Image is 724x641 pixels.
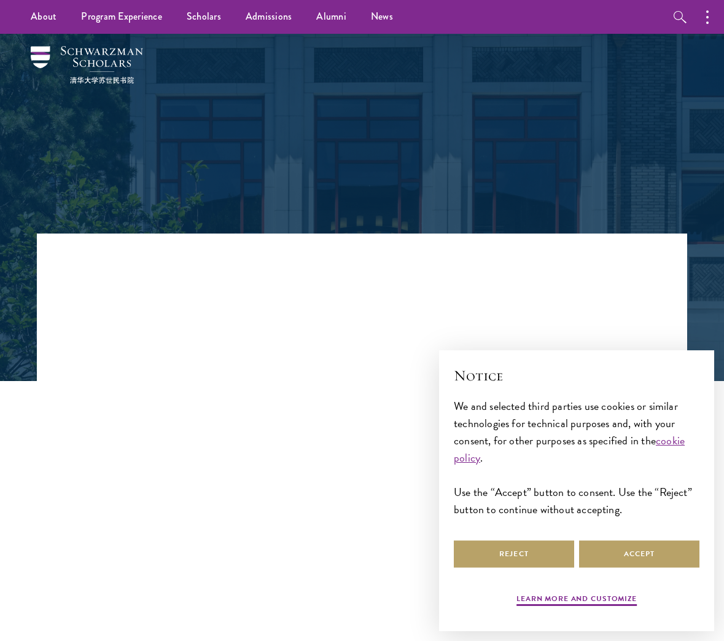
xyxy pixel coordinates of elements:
[516,593,637,608] button: Learn more and customize
[454,540,574,568] button: Reject
[31,46,143,84] img: Schwarzman Scholars
[454,432,685,466] a: cookie policy
[454,365,699,386] h2: Notice
[454,398,699,519] div: We and selected third parties use cookies or similar technologies for technical purposes and, wit...
[579,540,699,568] button: Accept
